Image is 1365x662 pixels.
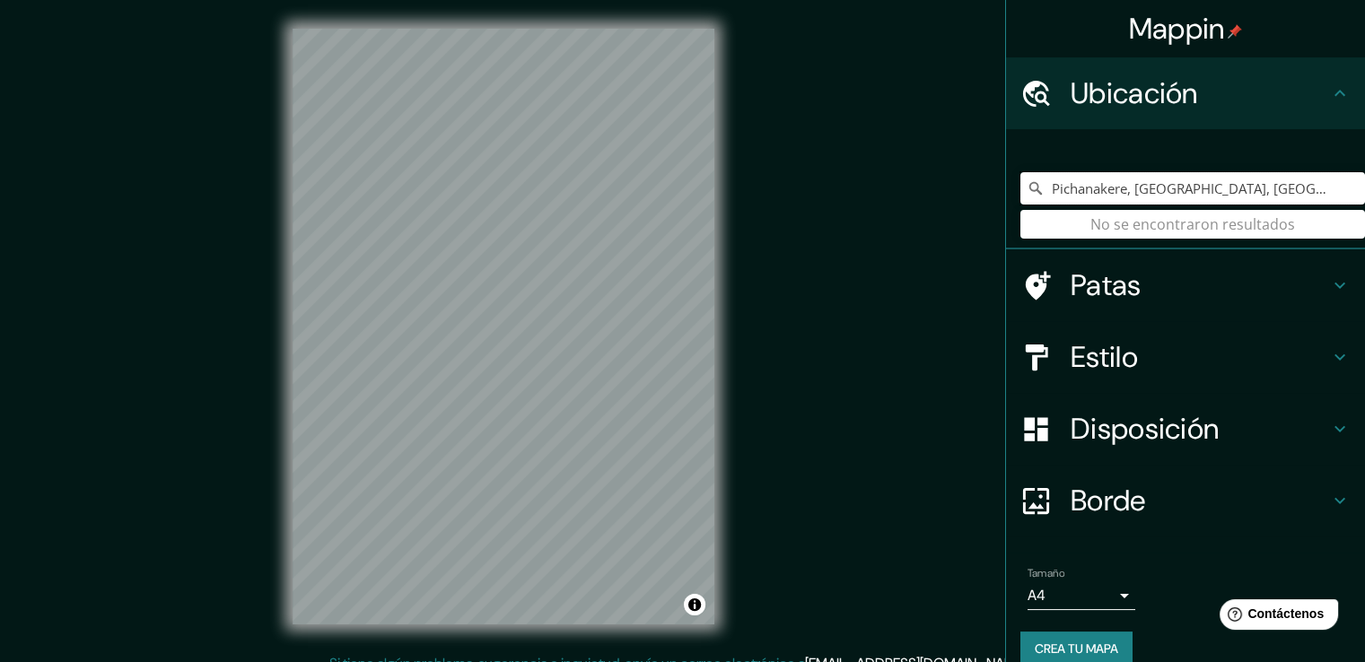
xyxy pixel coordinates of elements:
iframe: Lanzador de widgets de ayuda [1205,592,1345,642]
font: Estilo [1071,338,1138,376]
font: Disposición [1071,410,1219,448]
button: Activar o desactivar atribución [684,594,705,615]
div: Ubicación [1006,57,1365,129]
font: No se encontraron resultados [1090,214,1295,234]
font: A4 [1028,586,1046,605]
font: Ubicación [1071,74,1198,112]
font: Tamaño [1028,566,1064,580]
font: Patas [1071,266,1142,304]
font: Borde [1071,482,1146,519]
font: Crea tu mapa [1035,640,1118,657]
font: Mappin [1129,10,1225,48]
canvas: Mapa [293,29,714,624]
img: pin-icon.png [1228,24,1242,39]
div: Disposición [1006,393,1365,465]
div: A4 [1028,581,1135,610]
div: Patas [1006,249,1365,321]
div: Estilo [1006,321,1365,393]
input: Elige tu ciudad o zona [1020,172,1365,205]
div: Borde [1006,465,1365,536]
